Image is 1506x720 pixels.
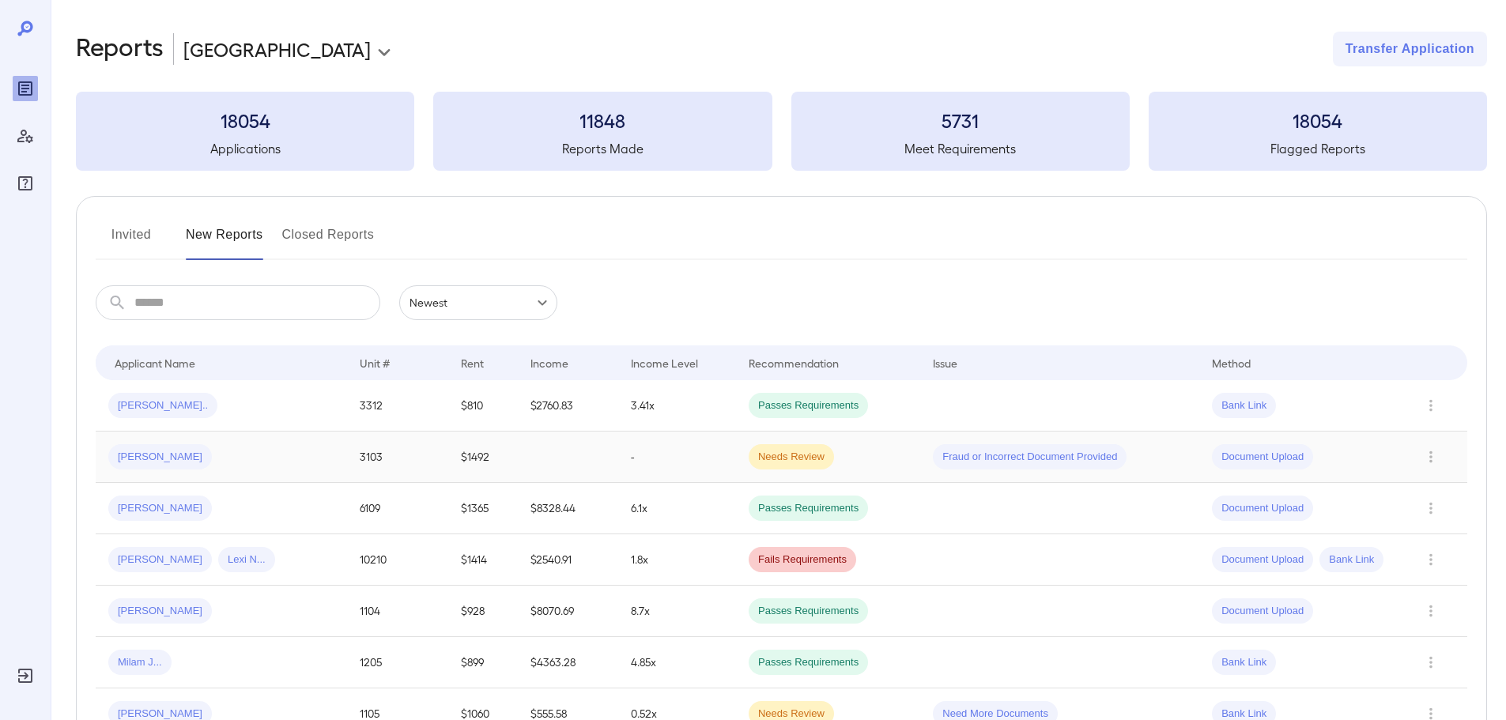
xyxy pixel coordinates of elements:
button: Transfer Application [1333,32,1487,66]
button: Row Actions [1418,650,1444,675]
div: Newest [399,285,557,320]
h5: Applications [76,139,414,158]
span: Fraud or Incorrect Document Provided [933,450,1127,465]
h3: 18054 [1149,107,1487,133]
h3: 11848 [433,107,772,133]
span: [PERSON_NAME] [108,604,212,619]
td: $4363.28 [518,637,618,688]
button: Row Actions [1418,496,1444,521]
td: - [618,432,736,483]
div: Log Out [13,663,38,688]
span: Bank Link [1319,552,1383,567]
span: Bank Link [1212,655,1276,670]
button: New Reports [186,222,263,260]
span: Needs Review [749,450,834,465]
td: $8328.44 [518,483,618,534]
button: Row Actions [1418,547,1444,572]
p: [GEOGRAPHIC_DATA] [183,36,371,62]
button: Closed Reports [282,222,375,260]
td: 6.1x [618,483,736,534]
div: FAQ [13,171,38,196]
span: [PERSON_NAME] [108,450,212,465]
h5: Meet Requirements [791,139,1130,158]
span: Fails Requirements [749,552,856,567]
h3: 18054 [76,107,414,133]
td: $2760.83 [518,380,618,432]
div: Issue [933,353,958,372]
td: 1104 [347,586,447,637]
span: Passes Requirements [749,604,868,619]
td: 1205 [347,637,447,688]
span: Bank Link [1212,398,1276,413]
td: 10210 [347,534,447,586]
div: Applicant Name [115,353,195,372]
td: $810 [448,380,518,432]
span: Document Upload [1212,552,1313,567]
span: Passes Requirements [749,398,868,413]
td: $1492 [448,432,518,483]
h5: Reports Made [433,139,772,158]
span: Document Upload [1212,501,1313,516]
td: 4.85x [618,637,736,688]
td: $928 [448,586,518,637]
span: Passes Requirements [749,501,868,516]
button: Row Actions [1418,393,1444,418]
span: Milam J... [108,655,172,670]
span: [PERSON_NAME].. [108,398,217,413]
span: Document Upload [1212,450,1313,465]
td: 1.8x [618,534,736,586]
span: Lexi N... [218,552,275,567]
div: Recommendation [749,353,839,372]
td: $2540.91 [518,534,618,586]
button: Invited [96,222,167,260]
div: Rent [461,353,486,372]
summary: 18054Applications11848Reports Made5731Meet Requirements18054Flagged Reports [76,92,1487,171]
div: Unit # [360,353,390,372]
td: 6109 [347,483,447,534]
h2: Reports [76,32,164,66]
td: 3.41x [618,380,736,432]
td: $8070.69 [518,586,618,637]
td: $1365 [448,483,518,534]
td: 3312 [347,380,447,432]
span: Document Upload [1212,604,1313,619]
h5: Flagged Reports [1149,139,1487,158]
td: $899 [448,637,518,688]
td: 8.7x [618,586,736,637]
div: Manage Users [13,123,38,149]
div: Method [1212,353,1251,372]
td: $1414 [448,534,518,586]
div: Reports [13,76,38,101]
h3: 5731 [791,107,1130,133]
button: Row Actions [1418,444,1444,469]
span: [PERSON_NAME] [108,552,212,567]
div: Income [530,353,568,372]
span: Passes Requirements [749,655,868,670]
td: 3103 [347,432,447,483]
button: Row Actions [1418,598,1444,624]
div: Income Level [631,353,698,372]
span: [PERSON_NAME] [108,501,212,516]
